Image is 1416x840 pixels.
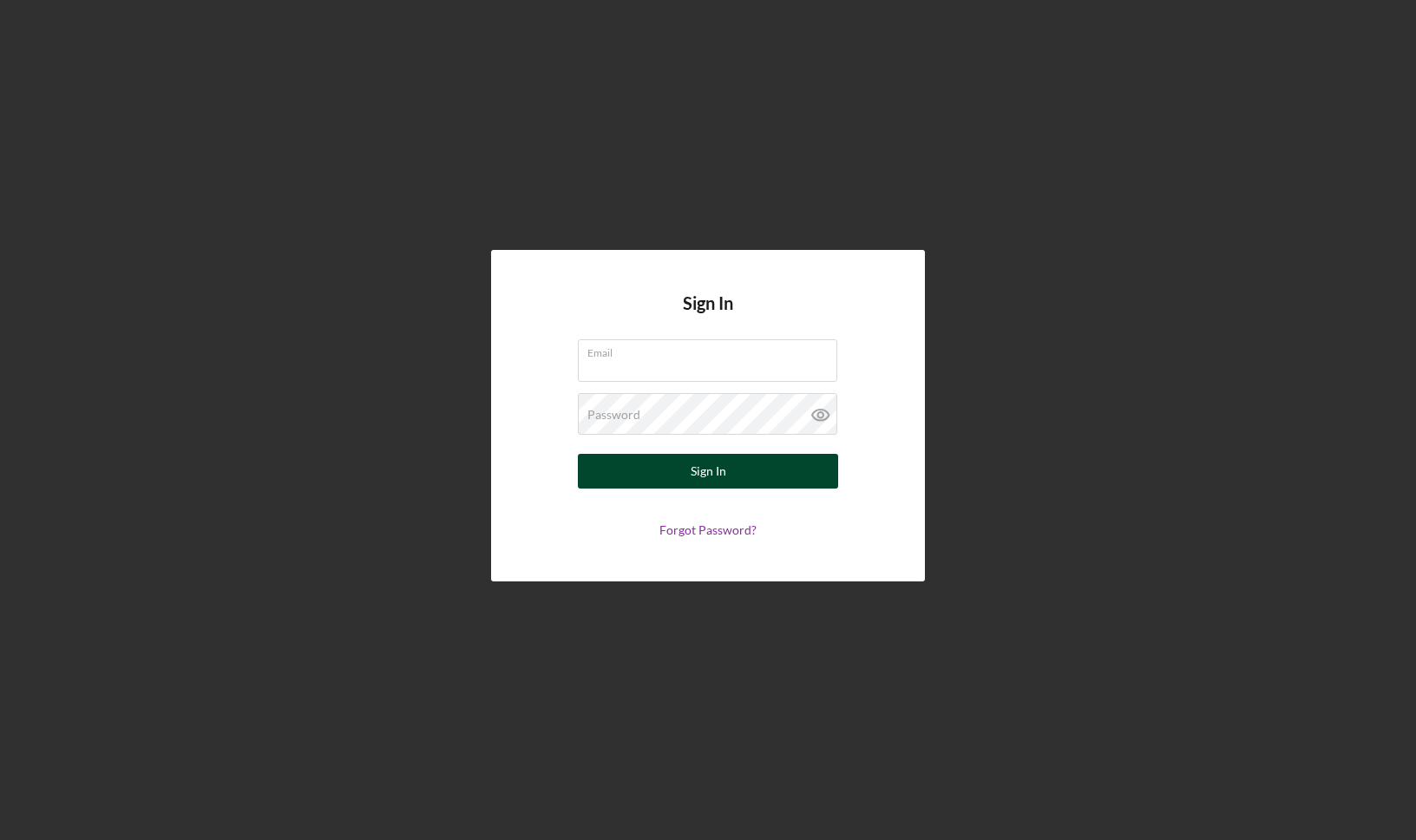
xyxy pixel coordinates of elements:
label: Email [587,340,837,359]
div: Sign In [691,454,726,489]
h4: Sign In [683,293,733,339]
label: Password [587,408,640,422]
a: Forgot Password? [659,522,757,537]
button: Sign In [578,454,838,489]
